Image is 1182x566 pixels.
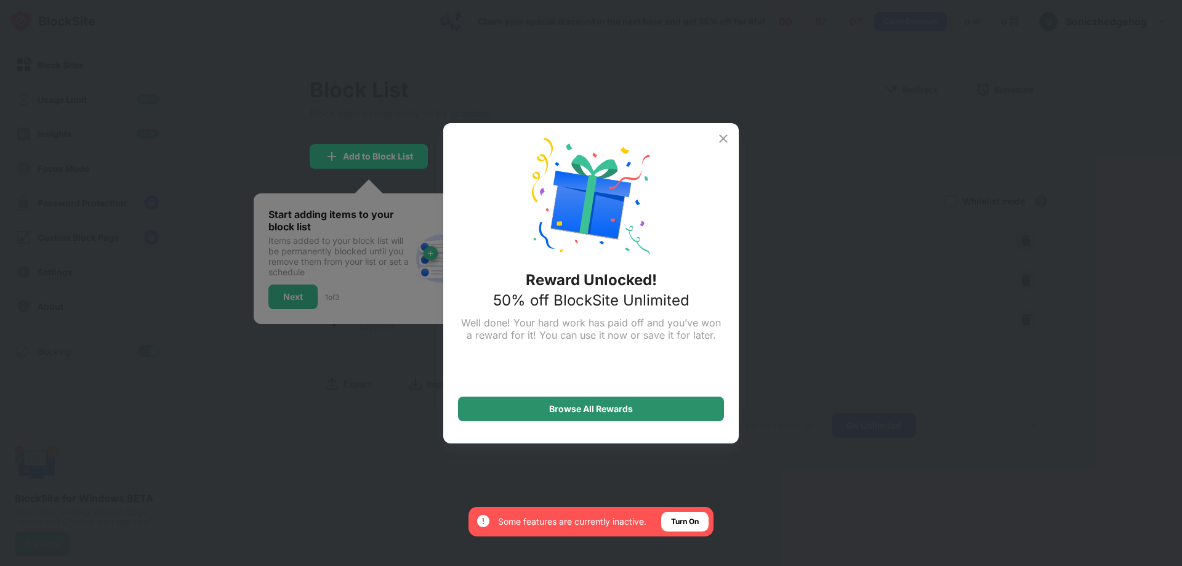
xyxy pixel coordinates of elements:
img: reward-unlock.svg [532,138,650,256]
img: error-circle-white.svg [476,514,491,528]
div: Reward Unlocked! [526,271,657,289]
div: 50% off BlockSite Unlimited [493,291,689,309]
div: Browse All Rewards [549,404,633,414]
div: Well done! Your hard work has paid off and you’ve won a reward for it! You can use it now or save... [458,317,724,341]
div: Turn On [671,515,699,528]
img: x-button.svg [716,131,731,146]
div: Some features are currently inactive. [498,515,646,528]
